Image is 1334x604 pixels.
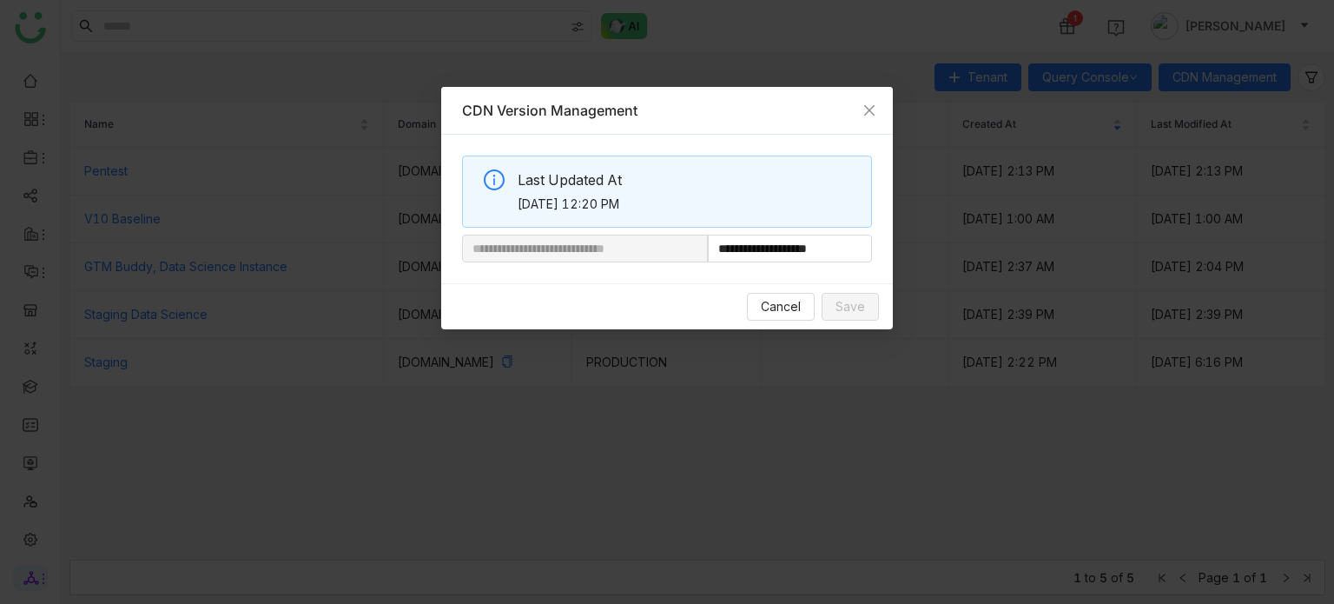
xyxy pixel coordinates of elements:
[462,101,872,120] div: CDN Version Management
[518,169,858,191] span: Last Updated At
[846,87,893,134] button: Close
[761,297,801,316] span: Cancel
[518,195,858,214] span: [DATE] 12:20 PM
[747,293,815,321] button: Cancel
[822,293,879,321] button: Save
